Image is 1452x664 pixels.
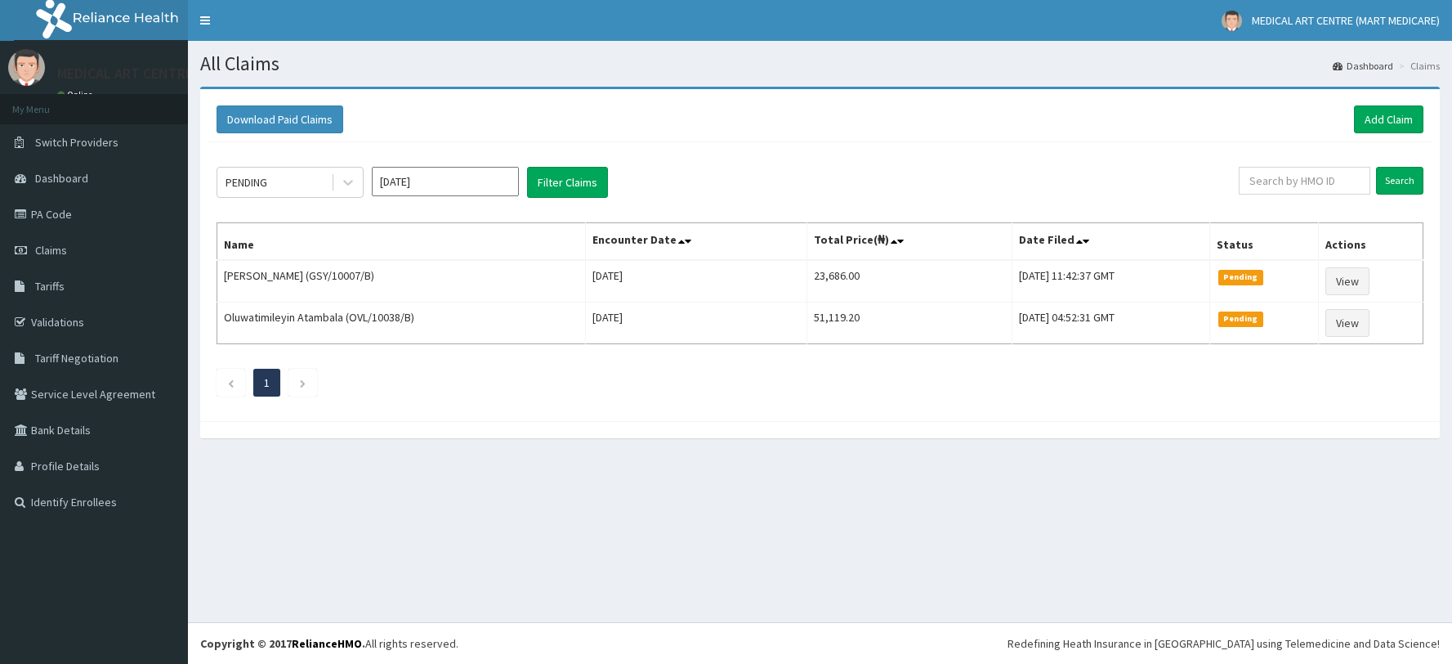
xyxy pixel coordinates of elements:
footer: All rights reserved. [188,622,1452,664]
a: Previous page [227,375,235,390]
a: Page 1 is your current page [264,375,270,390]
td: [DATE] 11:42:37 GMT [1012,260,1210,303]
td: [PERSON_NAME] (GSY/10007/B) [217,260,586,303]
span: MEDICAL ART CENTRE (MART MEDICARE) [1252,13,1440,28]
img: User Image [1222,11,1242,31]
td: 51,119.20 [807,303,1012,344]
div: Redefining Heath Insurance in [GEOGRAPHIC_DATA] using Telemedicine and Data Science! [1007,635,1440,652]
button: Filter Claims [527,167,608,198]
p: MEDICAL ART CENTRE (MART MEDICARE) [57,66,307,81]
td: Oluwatimileyin Atambala (OVL/10038/B) [217,303,586,344]
td: [DATE] 04:52:31 GMT [1012,303,1210,344]
span: Pending [1218,312,1263,326]
button: Download Paid Claims [217,105,343,133]
a: View [1325,267,1369,295]
th: Name [217,223,586,261]
span: Pending [1218,270,1263,285]
a: RelianceHMO [292,636,362,651]
span: Switch Providers [35,135,118,150]
a: Online [57,89,96,101]
span: Tariffs [35,279,65,294]
a: Next page [299,375,306,390]
img: User Image [8,49,45,86]
th: Encounter Date [586,223,807,261]
h1: All Claims [200,53,1440,74]
a: Dashboard [1333,59,1393,73]
a: Add Claim [1354,105,1423,133]
td: [DATE] [586,260,807,303]
th: Status [1209,223,1318,261]
input: Select Month and Year [372,167,519,196]
td: [DATE] [586,303,807,344]
th: Total Price(₦) [807,223,1012,261]
li: Claims [1395,59,1440,73]
span: Claims [35,243,67,258]
span: Tariff Negotiation [35,351,118,366]
th: Date Filed [1012,223,1210,261]
div: PENDING [226,174,267,191]
input: Search by HMO ID [1239,167,1370,195]
input: Search [1376,167,1423,195]
strong: Copyright © 2017 . [200,636,365,651]
a: View [1325,309,1369,337]
td: 23,686.00 [807,260,1012,303]
th: Actions [1318,223,1423,261]
span: Dashboard [35,171,88,186]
